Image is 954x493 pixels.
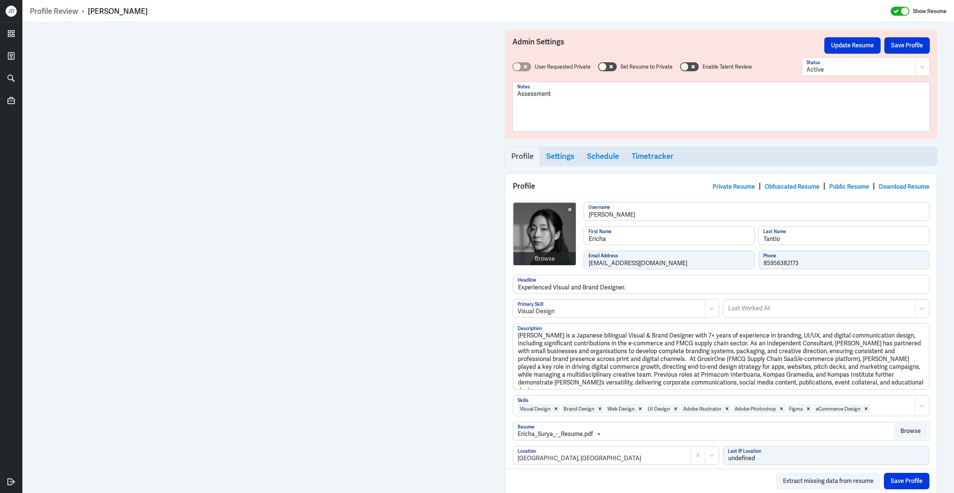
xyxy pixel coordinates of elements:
[561,403,605,414] div: Brand DesignRemove Brand Design
[517,90,925,98] p: Assessment
[804,404,812,413] div: Remove Figma
[813,403,871,414] div: eCommerce DesignRemove eCommerce Design
[78,6,88,16] p: ›
[702,63,752,71] label: Enable Talent Review
[606,404,636,413] div: Web Design
[680,403,732,414] div: Adobe IllustratorRemove Adobe Illustrator
[632,152,673,161] h3: Timetracker
[776,473,880,489] button: Extract missing data from resume
[30,6,78,16] a: Profile Review
[636,404,644,413] div: Remove Web Design
[723,404,731,413] div: Remove Adobe Illustrator
[584,227,754,245] input: First Name
[786,403,813,414] div: FigmaRemove Figma
[733,404,777,413] div: Adobe Photoshop
[824,37,881,54] button: Update Resume
[672,404,680,413] div: Remove UI Design
[39,30,471,486] iframe: https://ppcdn.hiredigital.com/register/3fe3baff/resumes/585360932/Ericha_Surya_-_Resume.pdf?Expir...
[814,404,862,413] div: eCommerce Design
[88,6,148,16] div: [PERSON_NAME]
[535,254,555,263] div: Browse
[777,404,786,413] div: Remove Adobe Photoshop
[879,183,929,191] a: Download Resume
[535,63,591,71] label: User Requested Private
[517,403,561,414] div: Visual DesignRemove Visual Design
[514,203,576,266] img: Untitled-2.jpg
[518,404,552,413] div: Visual Design
[552,404,560,413] div: Remove Visual Design
[713,183,755,191] a: Private Resume
[620,63,673,71] label: Set Resume to Private
[894,423,928,439] button: Browse
[512,37,824,54] h3: Admin Settings
[732,403,786,414] div: Adobe PhotoshopRemove Adobe Photoshop
[584,251,754,269] input: Email Address
[562,404,596,413] div: Brand Design
[596,404,604,413] div: Remove Brand Design
[759,227,929,245] input: Last Name
[765,183,819,191] a: Obfuscated Resume
[681,404,723,413] div: Adobe Illustrator
[645,403,680,414] div: UI DesignRemove UI Design
[513,324,929,389] textarea: [PERSON_NAME] is a Japanese bilingual Visual & Brand Designer with 7+ years of experience in bran...
[584,202,929,220] input: Username
[605,403,645,414] div: Web DesignRemove Web Design
[884,37,930,54] button: Save Profile
[511,152,534,161] h3: Profile
[587,152,619,161] h3: Schedule
[787,404,804,413] div: Figma
[759,251,929,269] input: Phone
[518,430,593,439] div: Ericha_Surya_-_Resume.pdf
[546,152,574,161] h3: Settings
[829,183,869,191] a: Public Resume
[505,174,937,198] div: Profile
[513,275,929,293] input: Headline
[713,180,929,192] div: | | |
[6,6,17,17] div: J D
[862,404,870,413] div: Remove eCommerce Design
[723,446,929,464] input: Last IP Location
[884,473,929,489] button: Save Profile
[913,6,947,16] label: Show Resume
[646,404,672,413] div: UI Design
